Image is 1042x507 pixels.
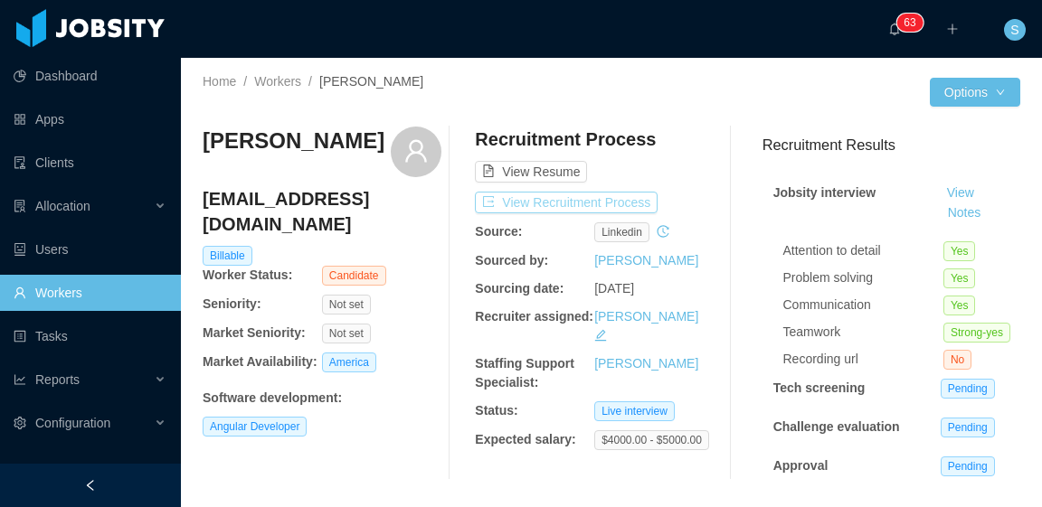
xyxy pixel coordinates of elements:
span: Allocation [35,199,90,213]
a: [PERSON_NAME] [594,253,698,268]
span: Yes [943,241,976,261]
a: icon: file-textView Resume [475,164,587,179]
a: Workers [254,74,301,89]
div: Recording url [783,350,943,369]
p: 6 [904,14,910,32]
span: Not set [322,295,371,315]
span: Candidate [322,266,386,286]
a: icon: exportView Recruitment Process [475,195,658,210]
i: icon: line-chart [14,373,26,386]
b: Software development : [203,390,342,405]
span: No [943,350,971,370]
span: Angular Developer [203,417,307,437]
a: icon: auditClients [14,145,166,181]
h4: [EMAIL_ADDRESS][DOMAIN_NAME] [203,186,441,237]
a: icon: userWorkers [14,275,166,311]
span: / [308,74,312,89]
span: Pending [941,418,995,437]
a: icon: pie-chartDashboard [14,58,166,94]
a: [PERSON_NAME] [594,309,698,324]
b: Sourcing date: [475,281,564,296]
span: / [243,74,247,89]
i: icon: plus [946,23,959,35]
b: Market Availability: [203,354,317,369]
button: Optionsicon: down [930,78,1020,107]
span: Not set [322,324,371,343]
div: Problem solving [783,268,943,287]
i: icon: bell [888,23,901,35]
b: Recruiter assigned: [475,309,593,324]
i: icon: edit [594,329,607,342]
i: icon: history [657,225,669,238]
div: Attention to detail [783,241,943,260]
span: S [1010,19,1018,41]
b: Staffing Support Specialist: [475,356,574,390]
p: 3 [910,14,916,32]
span: Pending [941,379,995,399]
b: Source: [475,224,522,239]
sup: 63 [896,14,923,32]
span: [PERSON_NAME] [319,74,423,89]
span: America [322,352,376,372]
span: Yes [943,296,976,315]
h3: [PERSON_NAME] [203,127,384,155]
button: Notes [941,202,989,224]
i: icon: user [403,138,429,164]
a: icon: appstoreApps [14,101,166,137]
span: Configuration [35,416,110,430]
strong: Tech screening [773,380,866,395]
i: icon: setting [14,417,26,429]
a: View [941,185,980,200]
b: Market Seniority: [203,325,306,340]
i: icon: solution [14,200,26,212]
strong: Jobsity interview [773,185,876,200]
b: Sourced by: [475,253,548,268]
h3: Recruitment Results [763,134,1020,156]
span: Billable [203,246,252,266]
span: $4000.00 - $5000.00 [594,430,709,450]
span: linkedin [594,222,649,242]
strong: Challenge evaluation [773,419,900,434]
button: icon: file-textView Resume [475,161,587,183]
span: [DATE] [594,281,634,296]
b: Worker Status: [203,268,292,282]
b: Status: [475,403,517,418]
span: Yes [943,268,976,288]
div: Communication [783,296,943,315]
div: Teamwork [783,323,943,342]
strong: Approval [773,458,829,473]
span: Reports [35,372,80,387]
b: Expected salary: [475,432,575,446]
span: Pending [941,456,995,476]
a: [PERSON_NAME] [594,356,698,371]
a: icon: profileTasks [14,318,166,354]
span: Live interview [594,401,675,421]
b: Seniority: [203,296,261,311]
a: icon: robotUsers [14,231,166,268]
span: Strong-yes [943,323,1010,343]
button: icon: exportView Recruitment Process [475,192,658,213]
a: Home [203,74,236,89]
